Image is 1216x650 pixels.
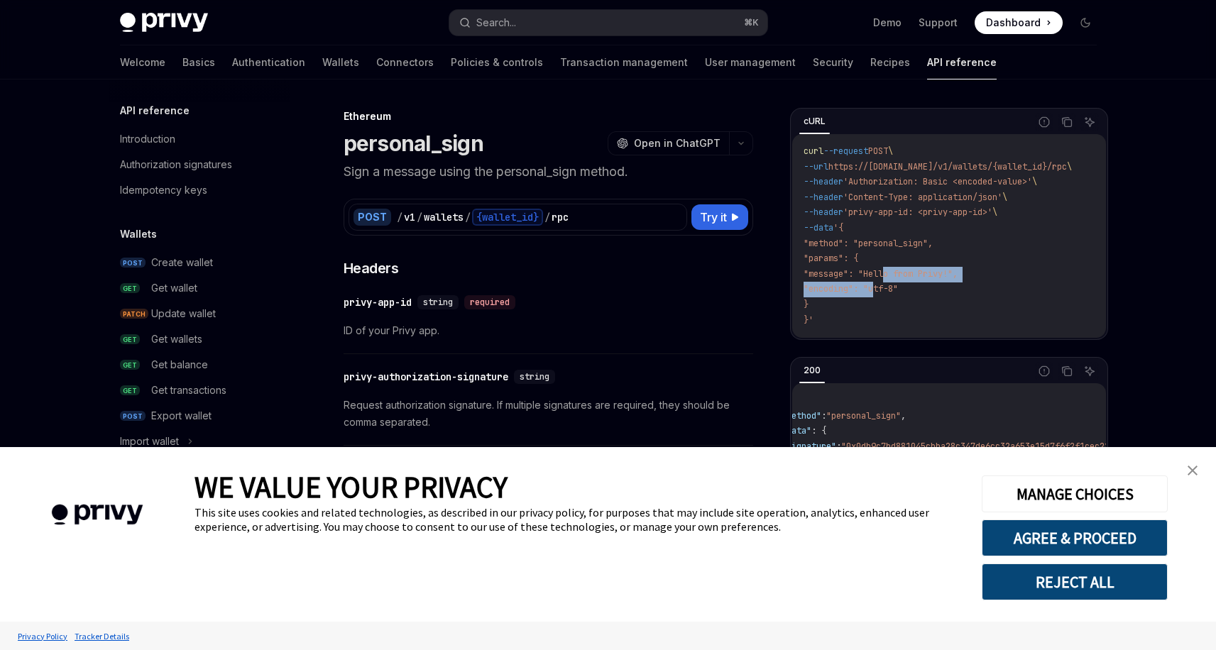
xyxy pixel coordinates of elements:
div: Idempotency keys [120,182,207,199]
div: / [465,210,471,224]
div: Get wallet [151,280,197,297]
a: Authentication [232,45,305,79]
h5: API reference [120,102,190,119]
span: \ [1067,161,1072,172]
span: 'Authorization: Basic <encoded-value>' [843,176,1032,187]
span: ID of your Privy app. [344,322,753,339]
span: "signature" [782,441,836,452]
a: GETGet wallets [109,326,290,352]
div: {wallet_id} [472,209,543,226]
div: / [397,210,402,224]
button: Open in ChatGPT [608,131,729,155]
img: dark logo [120,13,208,33]
span: PATCH [120,309,148,319]
a: Security [813,45,853,79]
a: Policies & controls [451,45,543,79]
button: Copy the contents from the code block [1058,113,1076,131]
div: wallets [424,210,464,224]
a: Basics [182,45,215,79]
button: Report incorrect code [1035,113,1053,131]
span: "personal_sign" [826,410,901,422]
span: : [836,441,841,452]
div: POST [354,209,391,226]
a: Welcome [120,45,165,79]
span: "method" [782,410,821,422]
span: \ [1032,176,1037,187]
div: Get transactions [151,382,226,399]
span: GET [120,283,140,294]
a: PATCHUpdate wallet [109,301,290,326]
span: WE VALUE YOUR PRIVACY [195,468,508,505]
span: Try it [700,209,727,226]
span: \ [888,145,893,157]
span: 'Content-Type: application/json' [843,192,1002,203]
img: close banner [1188,466,1198,475]
span: "method": "personal_sign", [804,238,933,249]
span: '{ [833,222,843,233]
a: Transaction management [560,45,688,79]
div: This site uses cookies and related technologies, as described in our privacy policy, for purposes... [195,505,960,534]
a: Connectors [376,45,434,79]
span: "data" [782,425,811,436]
a: Privacy Policy [14,624,71,649]
button: Toggle dark mode [1074,11,1097,34]
button: Ask AI [1080,113,1099,131]
div: required [464,295,515,309]
span: POST [868,145,888,157]
span: : [821,410,826,422]
div: Get balance [151,356,208,373]
span: }' [804,314,814,326]
span: POST [120,411,146,422]
span: Request authorization signature. If multiple signatures are required, they should be comma separa... [344,397,753,431]
span: https://[DOMAIN_NAME]/v1/wallets/{wallet_id}/rpc [828,161,1067,172]
span: , [901,410,906,422]
div: rpc [552,210,569,224]
a: Idempotency keys [109,177,290,203]
span: \ [1002,192,1007,203]
img: company logo [21,484,173,546]
span: --header [804,192,843,203]
div: Authorization signatures [120,156,232,173]
span: Headers [344,258,399,278]
span: "params": { [804,253,858,264]
span: } [804,299,809,310]
span: POST [120,258,146,268]
a: Tracker Details [71,624,133,649]
span: --header [804,206,843,218]
span: GET [120,385,140,396]
div: Update wallet [151,305,216,322]
span: --data [804,222,833,233]
span: string [423,297,453,308]
span: GET [120,334,140,345]
span: --url [804,161,828,172]
button: Report incorrect code [1035,362,1053,380]
a: Dashboard [975,11,1063,34]
div: cURL [799,113,830,130]
button: REJECT ALL [982,563,1168,600]
button: Search...⌘K [449,10,767,35]
span: : { [811,425,826,436]
button: Ask AI [1080,362,1099,380]
a: Wallets [322,45,359,79]
div: Export wallet [151,407,212,424]
span: "encoding": "utf-8" [804,283,898,294]
a: API reference [927,45,997,79]
div: Search... [476,14,516,31]
span: Dashboard [986,16,1041,30]
div: Introduction [120,131,175,148]
a: GETGet wallet [109,275,290,301]
div: v1 [404,210,415,224]
a: POSTCreate wallet [109,250,290,275]
span: curl [804,145,823,157]
div: / [544,210,550,224]
div: Get wallets [151,331,202,348]
a: Authorization signatures [109,152,290,177]
a: Support [919,16,958,30]
div: / [417,210,422,224]
button: Try it [691,204,748,230]
h5: Wallets [120,226,157,243]
span: Open in ChatGPT [634,136,721,150]
span: --header [804,176,843,187]
p: Sign a message using the personal_sign method. [344,162,753,182]
a: POSTExport wallet [109,403,290,429]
